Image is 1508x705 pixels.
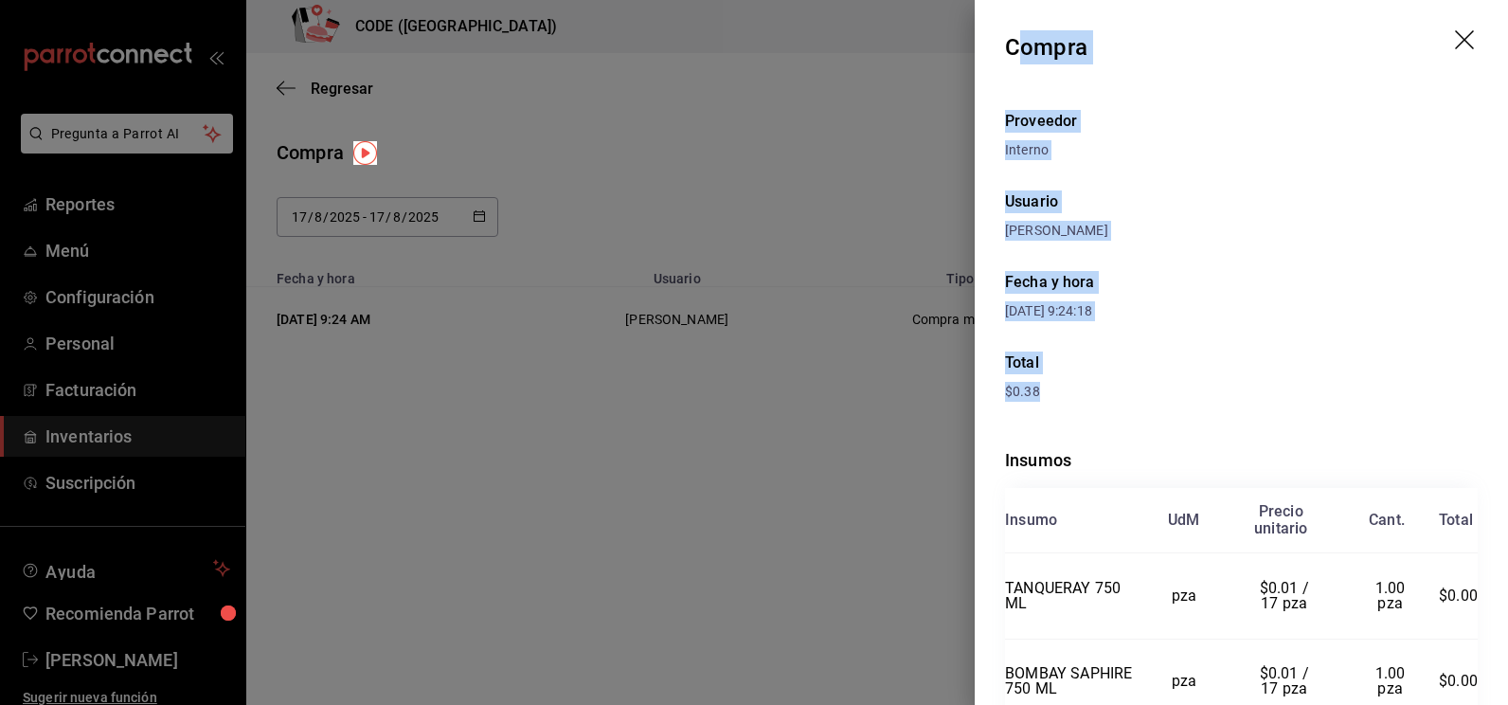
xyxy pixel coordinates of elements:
div: Precio unitario [1254,503,1307,537]
div: Usuario [1005,190,1478,213]
div: Total [1439,512,1473,529]
div: Insumo [1005,512,1057,529]
span: 1.00 pza [1375,579,1409,612]
span: $0.38 [1005,384,1040,399]
span: $0.01 / 17 pza [1260,579,1313,612]
td: TANQUERAY 750 ML [1005,553,1140,640]
div: Cant. [1369,512,1405,529]
span: $0.00 [1439,672,1478,690]
div: [PERSON_NAME] [1005,221,1478,241]
div: Proveedor [1005,110,1478,133]
div: [DATE] 9:24:18 [1005,301,1242,321]
span: $0.00 [1439,587,1478,605]
div: Fecha y hora [1005,271,1242,294]
span: 1.00 pza [1375,664,1409,697]
div: Total [1005,352,1478,374]
img: Tooltip marker [353,141,377,165]
td: pza [1140,553,1227,640]
div: Compra [1005,30,1087,64]
div: Interno [1005,140,1478,160]
span: $0.01 / 17 pza [1260,664,1313,697]
button: drag [1455,30,1478,53]
div: Insumos [1005,447,1478,473]
div: UdM [1168,512,1200,529]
